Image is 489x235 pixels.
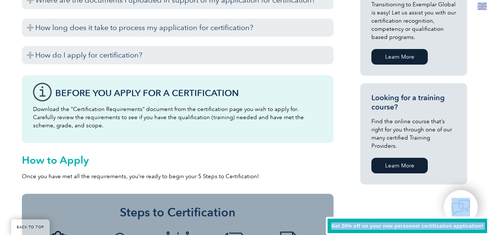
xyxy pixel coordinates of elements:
[371,0,456,41] p: Transitioning to Exemplar Global is easy! Let us assist you with our certification recognition, c...
[452,198,470,216] img: contact-chat.png
[11,219,50,235] a: BACK TO TOP
[371,49,428,65] a: Learn More
[22,46,334,64] h3: How do I apply for certification?
[331,223,483,229] span: Get 20% off on your new personnel certification application!
[371,158,428,173] a: Learn More
[55,88,322,98] h3: Before You Apply For a Certification
[371,93,456,112] h3: Looking for a training course?
[22,172,334,180] p: Once you have met all the requirements, you’re ready to begin your 5 Steps to Certification!
[22,154,334,166] h2: How to Apply
[477,3,487,10] img: en
[371,117,456,150] p: Find the online course that’s right for you through one of our many certified Training Providers.
[22,19,334,37] h3: How long does it take to process my application for certification?
[33,105,322,130] p: Download the “Certification Requirements” document from the certification page you wish to apply ...
[33,205,322,220] h3: Steps to Certification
